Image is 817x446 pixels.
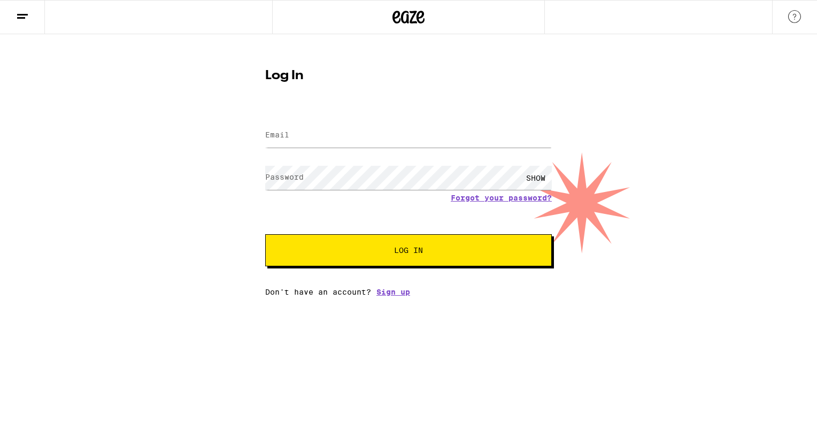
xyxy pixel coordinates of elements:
[6,7,77,16] span: Hi. Need any help?
[265,70,552,82] h1: Log In
[520,166,552,190] div: SHOW
[265,288,552,296] div: Don't have an account?
[451,194,552,202] a: Forgot your password?
[265,130,289,139] label: Email
[265,234,552,266] button: Log In
[265,124,552,148] input: Email
[394,247,423,254] span: Log In
[265,173,304,181] label: Password
[376,288,410,296] a: Sign up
